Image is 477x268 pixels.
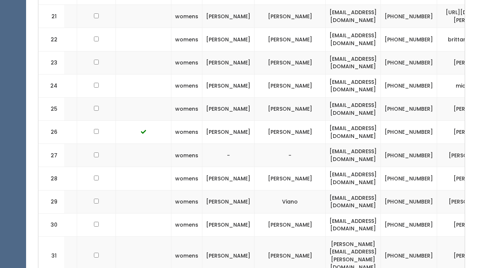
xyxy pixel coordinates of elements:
td: [PERSON_NAME] [255,213,326,236]
td: 24 [38,74,64,97]
td: womens [171,190,202,213]
td: [EMAIL_ADDRESS][DOMAIN_NAME] [326,28,381,51]
td: [EMAIL_ADDRESS][DOMAIN_NAME] [326,74,381,97]
td: womens [171,51,202,74]
td: womens [171,97,202,120]
td: [PHONE_NUMBER] [381,97,437,120]
td: [EMAIL_ADDRESS][DOMAIN_NAME] [326,97,381,120]
td: womens [171,167,202,190]
td: [PHONE_NUMBER] [381,74,437,97]
td: 22 [38,28,64,51]
td: [PERSON_NAME] [202,5,255,28]
td: [PERSON_NAME] [255,74,326,97]
td: [PERSON_NAME] [255,121,326,144]
td: 21 [38,5,64,28]
td: [EMAIL_ADDRESS][DOMAIN_NAME] [326,144,381,167]
td: womens [171,28,202,51]
td: - [255,144,326,167]
td: [PHONE_NUMBER] [381,167,437,190]
td: [PERSON_NAME] [202,97,255,120]
td: [PERSON_NAME] [255,167,326,190]
td: womens [171,144,202,167]
td: [EMAIL_ADDRESS][DOMAIN_NAME] [326,167,381,190]
td: 23 [38,51,64,74]
td: [PERSON_NAME] [202,190,255,213]
td: 29 [38,190,64,213]
td: [PERSON_NAME] [202,74,255,97]
td: 25 [38,97,64,120]
td: [EMAIL_ADDRESS][DOMAIN_NAME] [326,121,381,144]
td: 28 [38,167,64,190]
td: [PHONE_NUMBER] [381,5,437,28]
td: [PERSON_NAME] [202,28,255,51]
td: - [202,144,255,167]
td: womens [171,74,202,97]
td: [PERSON_NAME] [255,97,326,120]
td: [PERSON_NAME] [202,121,255,144]
td: [PHONE_NUMBER] [381,51,437,74]
td: [EMAIL_ADDRESS][DOMAIN_NAME] [326,213,381,236]
td: [EMAIL_ADDRESS][DOMAIN_NAME] [326,51,381,74]
td: [PERSON_NAME] [255,51,326,74]
td: [PHONE_NUMBER] [381,213,437,236]
td: womens [171,213,202,236]
td: [PERSON_NAME] [255,28,326,51]
td: [PERSON_NAME] [202,167,255,190]
td: womens [171,121,202,144]
td: Viano [255,190,326,213]
td: [EMAIL_ADDRESS][DOMAIN_NAME] [326,190,381,213]
td: 26 [38,121,64,144]
td: 30 [38,213,64,236]
td: [EMAIL_ADDRESS][DOMAIN_NAME] [326,5,381,28]
td: [PERSON_NAME] [202,51,255,74]
td: [PHONE_NUMBER] [381,144,437,167]
td: [PHONE_NUMBER] [381,28,437,51]
td: [PHONE_NUMBER] [381,121,437,144]
td: womens [171,5,202,28]
td: [PERSON_NAME] [255,5,326,28]
td: [PHONE_NUMBER] [381,190,437,213]
td: 27 [38,144,64,167]
td: [PERSON_NAME] [202,213,255,236]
